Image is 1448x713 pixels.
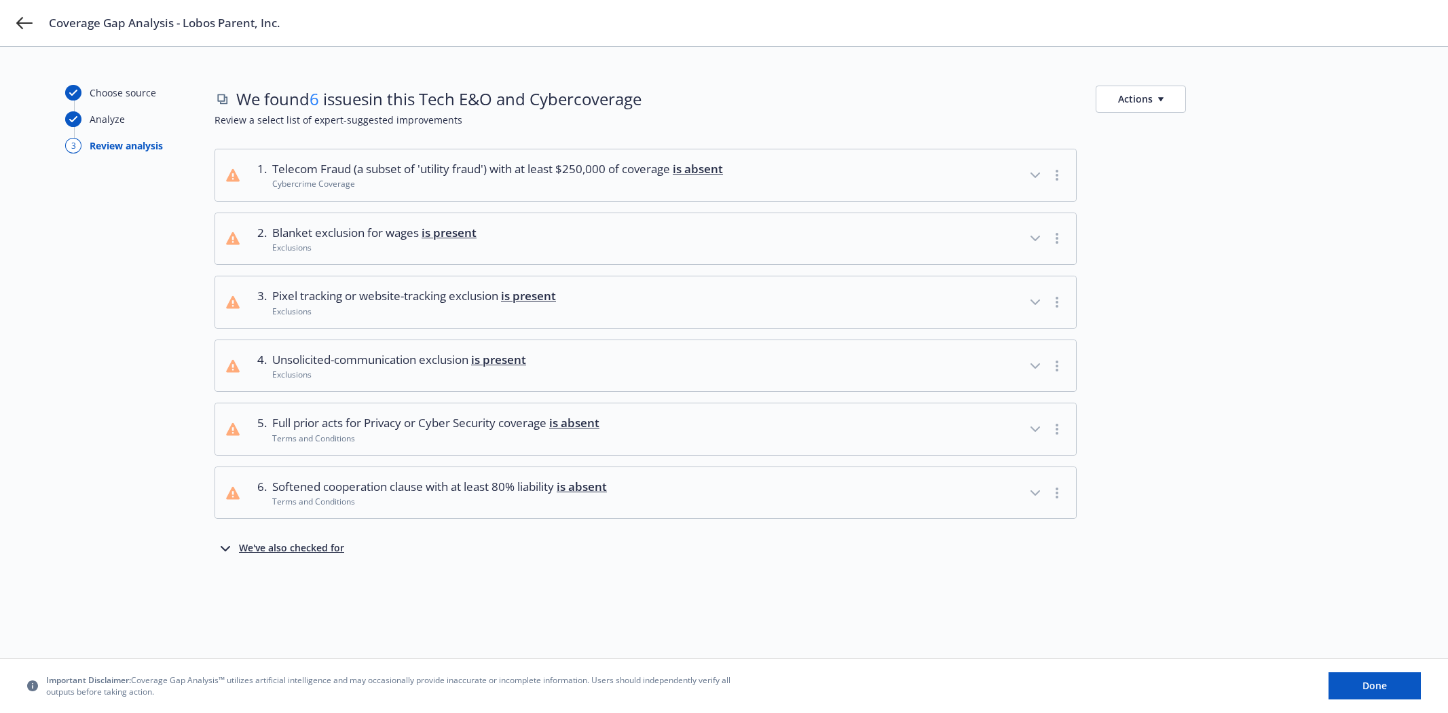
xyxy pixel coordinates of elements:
div: Review analysis [90,139,163,153]
button: 6.Softened cooperation clause with at least 80% liability is absentTerms and Conditions [215,467,1076,519]
span: Telecom Fraud (a subset of 'utility fraud') with at least $250,000 of coverage [272,160,723,178]
span: is absent [549,415,599,431]
button: Actions [1096,86,1186,113]
div: Analyze [90,112,125,126]
button: 4.Unsolicited-communication exclusion is presentExclusions [215,340,1076,392]
div: 3 [65,138,81,153]
div: We've also checked for [239,541,344,557]
span: Softened cooperation clause with at least 80% liability [272,478,607,496]
button: 3.Pixel tracking or website-tracking exclusion is presentExclusions [215,276,1076,328]
span: Full prior acts for Privacy or Cyber Security coverage [272,414,599,432]
span: is present [501,288,556,304]
div: Choose source [90,86,156,100]
div: 6 . [250,478,267,508]
div: Cybercrime Coverage [272,178,723,189]
span: Blanket exclusion for wages [272,224,477,242]
div: 1 . [250,160,267,190]
button: 5.Full prior acts for Privacy or Cyber Security coverage is absentTerms and Conditions [215,403,1076,455]
span: Important Disclaimer: [46,674,131,686]
button: Done [1329,672,1421,699]
div: Exclusions [272,306,556,317]
span: Review a select list of expert-suggested improvements [215,113,1383,127]
div: 3 . [250,287,267,317]
span: is absent [557,479,607,494]
span: Coverage Gap Analysis™ utilizes artificial intelligence and may occasionally provide inaccurate o... [46,674,739,697]
span: is present [422,225,477,240]
span: 6 [310,88,319,110]
div: 5 . [250,414,267,444]
span: is absent [673,161,723,177]
div: Terms and Conditions [272,433,599,444]
span: is present [471,352,526,367]
div: 4 . [250,351,267,381]
div: Terms and Conditions [272,496,607,507]
button: We've also checked for [217,541,344,557]
span: We found issues in this Tech E&O and Cyber coverage [236,88,642,111]
div: 2 . [250,224,267,254]
span: Pixel tracking or website-tracking exclusion [272,287,556,305]
span: Coverage Gap Analysis - Lobos Parent, Inc. [49,15,280,31]
span: Unsolicited-communication exclusion [272,351,526,369]
div: Exclusions [272,242,477,253]
button: 1.Telecom Fraud (a subset of 'utility fraud') with at least $250,000 of coverage is absentCybercr... [215,149,1076,201]
div: Exclusions [272,369,526,380]
span: Done [1362,679,1387,692]
button: 2.Blanket exclusion for wages is presentExclusions [215,213,1076,265]
button: Actions [1096,85,1186,113]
